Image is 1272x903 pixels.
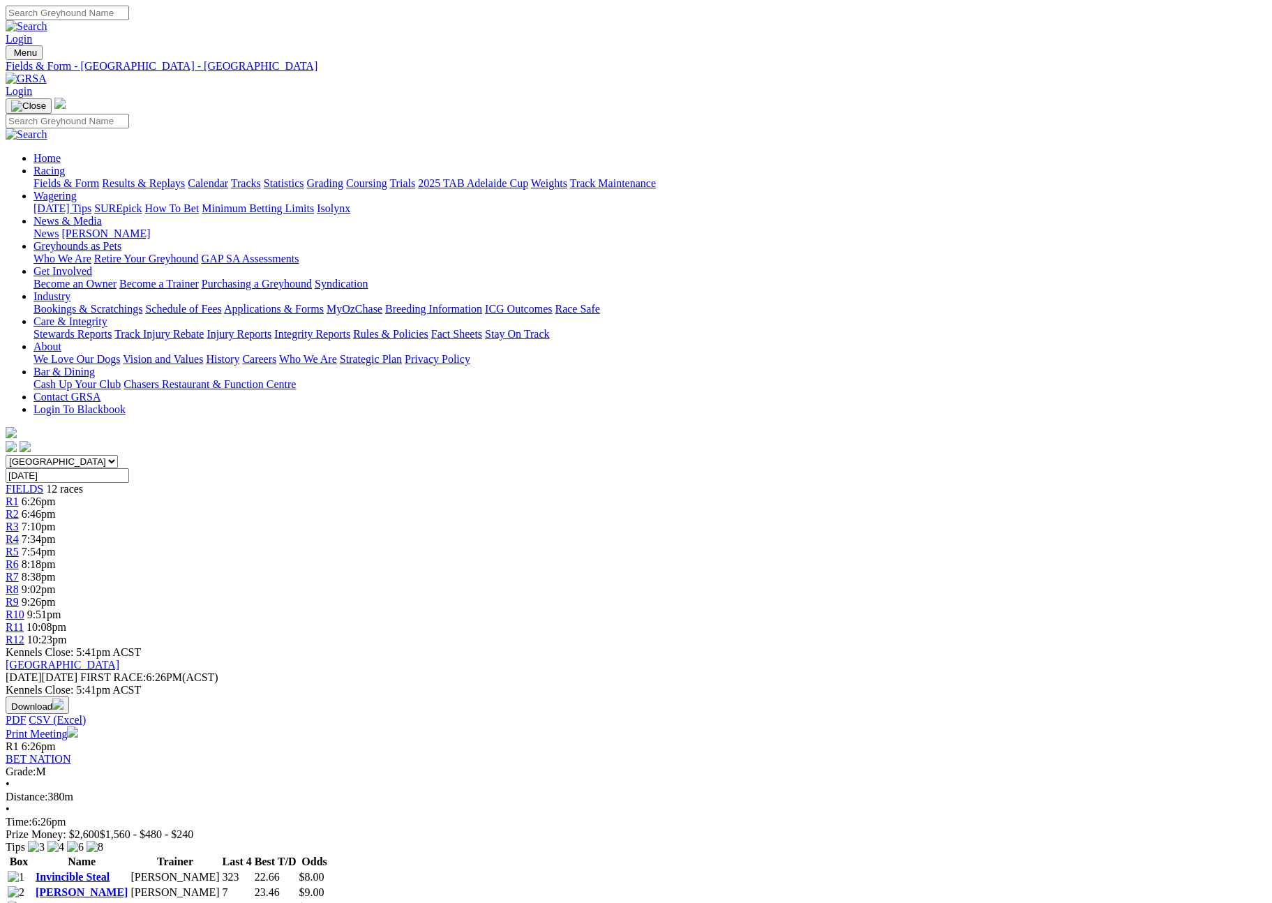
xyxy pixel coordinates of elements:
[6,696,69,714] button: Download
[6,634,24,645] a: R12
[6,73,47,85] img: GRSA
[130,855,220,869] th: Trainer
[6,671,77,683] span: [DATE]
[6,495,19,507] span: R1
[6,766,36,777] span: Grade:
[299,871,324,883] span: $8.00
[6,468,129,483] input: Select date
[67,726,78,738] img: printer.svg
[279,353,337,365] a: Who We Are
[6,128,47,141] img: Search
[33,303,142,315] a: Bookings & Scratchings
[6,684,1266,696] div: Kennels Close: 5:41pm ACST
[6,427,17,438] img: logo-grsa-white.png
[33,378,1266,391] div: Bar & Dining
[123,353,203,365] a: Vision and Values
[6,571,19,583] a: R7
[87,841,103,853] img: 8
[100,828,194,840] span: $1,560 - $480 - $240
[222,855,253,869] th: Last 4
[6,483,43,495] a: FIELDS
[33,177,99,189] a: Fields & Form
[33,341,61,352] a: About
[6,803,10,815] span: •
[222,870,253,884] td: 323
[315,278,368,290] a: Syndication
[6,85,32,97] a: Login
[274,328,350,340] a: Integrity Reports
[22,546,56,558] span: 7:54pm
[6,441,17,452] img: facebook.svg
[206,353,239,365] a: History
[299,855,331,869] th: Odds
[33,165,65,177] a: Racing
[33,227,59,239] a: News
[6,816,32,828] span: Time:
[33,253,91,264] a: Who We Are
[389,177,415,189] a: Trials
[22,508,56,520] span: 6:46pm
[27,621,66,633] span: 10:08pm
[20,441,31,452] img: twitter.svg
[11,100,46,112] img: Close
[202,202,314,214] a: Minimum Betting Limits
[33,303,1266,315] div: Industry
[46,483,83,495] span: 12 races
[431,328,482,340] a: Fact Sheets
[405,353,470,365] a: Privacy Policy
[22,571,56,583] span: 8:38pm
[22,740,56,752] span: 6:26pm
[33,315,107,327] a: Care & Integrity
[6,621,24,633] span: R11
[6,766,1266,778] div: M
[6,20,47,33] img: Search
[22,533,56,545] span: 7:34pm
[10,856,29,867] span: Box
[6,508,19,520] a: R2
[33,290,70,302] a: Industry
[242,353,276,365] a: Careers
[6,740,19,752] span: R1
[8,871,24,883] img: 1
[224,303,324,315] a: Applications & Forms
[33,227,1266,240] div: News & Media
[6,791,47,803] span: Distance:
[22,495,56,507] span: 6:26pm
[33,253,1266,265] div: Greyhounds as Pets
[6,671,42,683] span: [DATE]
[202,253,299,264] a: GAP SA Assessments
[6,791,1266,803] div: 380m
[6,659,119,671] a: [GEOGRAPHIC_DATA]
[346,177,387,189] a: Coursing
[254,855,297,869] th: Best T/D
[145,303,221,315] a: Schedule of Fees
[6,778,10,790] span: •
[6,596,19,608] a: R9
[6,816,1266,828] div: 6:26pm
[6,646,141,658] span: Kennels Close: 5:41pm ACST
[27,609,61,620] span: 9:51pm
[8,886,24,899] img: 2
[33,152,61,164] a: Home
[33,366,95,378] a: Bar & Dining
[119,278,199,290] a: Become a Trainer
[33,353,1266,366] div: About
[80,671,146,683] span: FIRST RACE:
[353,328,428,340] a: Rules & Policies
[418,177,528,189] a: 2025 TAB Adelaide Cup
[29,714,86,726] a: CSV (Excel)
[33,202,91,214] a: [DATE] Tips
[485,328,549,340] a: Stay On Track
[28,841,45,853] img: 3
[6,521,19,532] a: R3
[6,60,1266,73] a: Fields & Form - [GEOGRAPHIC_DATA] - [GEOGRAPHIC_DATA]
[33,378,121,390] a: Cash Up Your Club
[6,114,129,128] input: Search
[33,190,77,202] a: Wagering
[254,886,297,900] td: 23.46
[6,753,70,765] a: BET NATION
[264,177,304,189] a: Statistics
